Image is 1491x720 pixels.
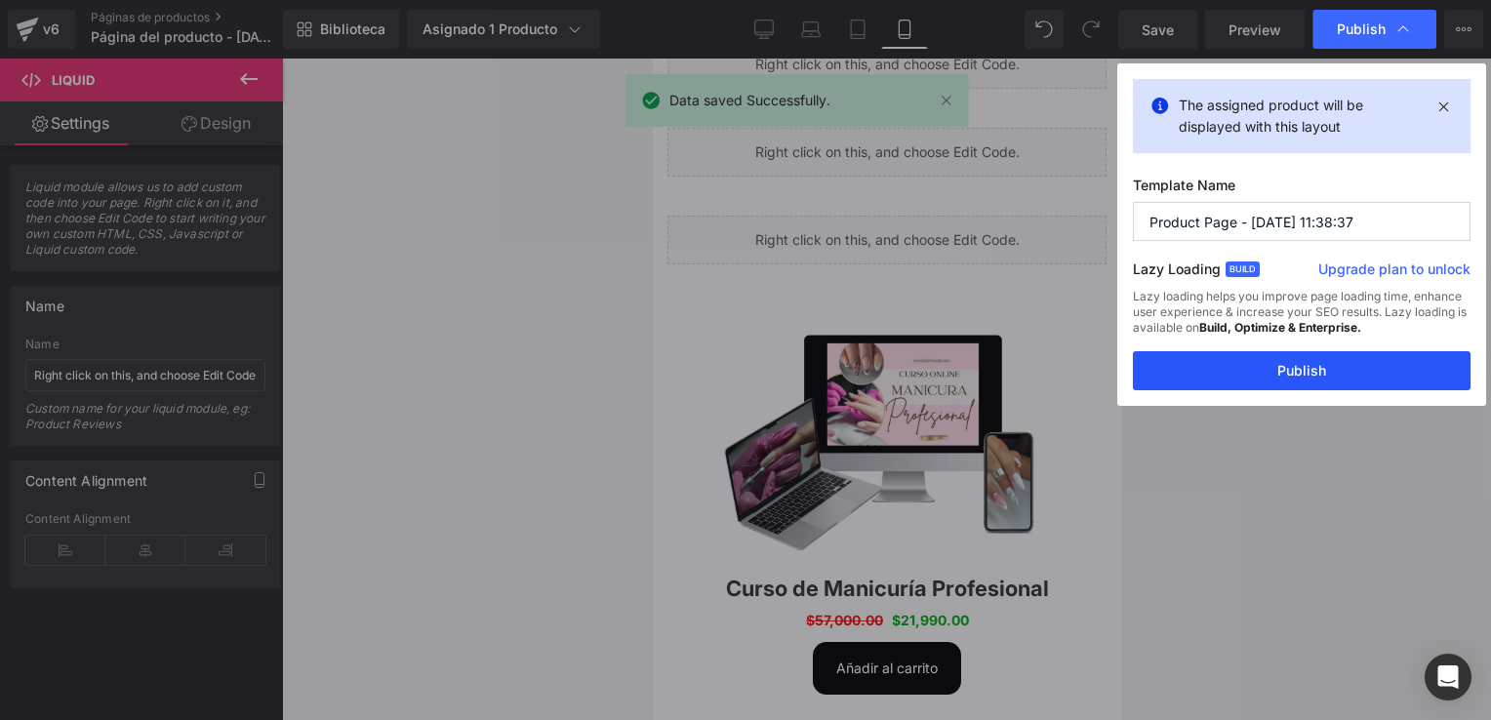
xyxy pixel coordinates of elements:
[1133,257,1221,289] label: Lazy Loading
[160,583,308,636] button: Añadir al carrito
[239,551,316,573] span: $21,990.00
[1425,654,1471,700] div: Abra Intercom Messenger
[1133,351,1471,390] button: Publish
[153,553,230,570] span: $57,000.00
[1133,177,1471,202] label: Template Name
[1179,95,1425,138] p: The assigned product will be displayed with this layout
[1318,260,1471,287] a: Upgrade plan to unlock
[1226,261,1260,277] span: Build
[1133,289,1471,351] div: Lazy loading helps you improve page loading time, enhance user experience & increase your SEO res...
[1199,320,1361,335] strong: Build, Optimize & Enterprise.
[183,601,285,618] span: Añadir al carrito
[73,517,396,542] a: Curso de Manicuría Profesional
[1337,20,1386,38] span: Publish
